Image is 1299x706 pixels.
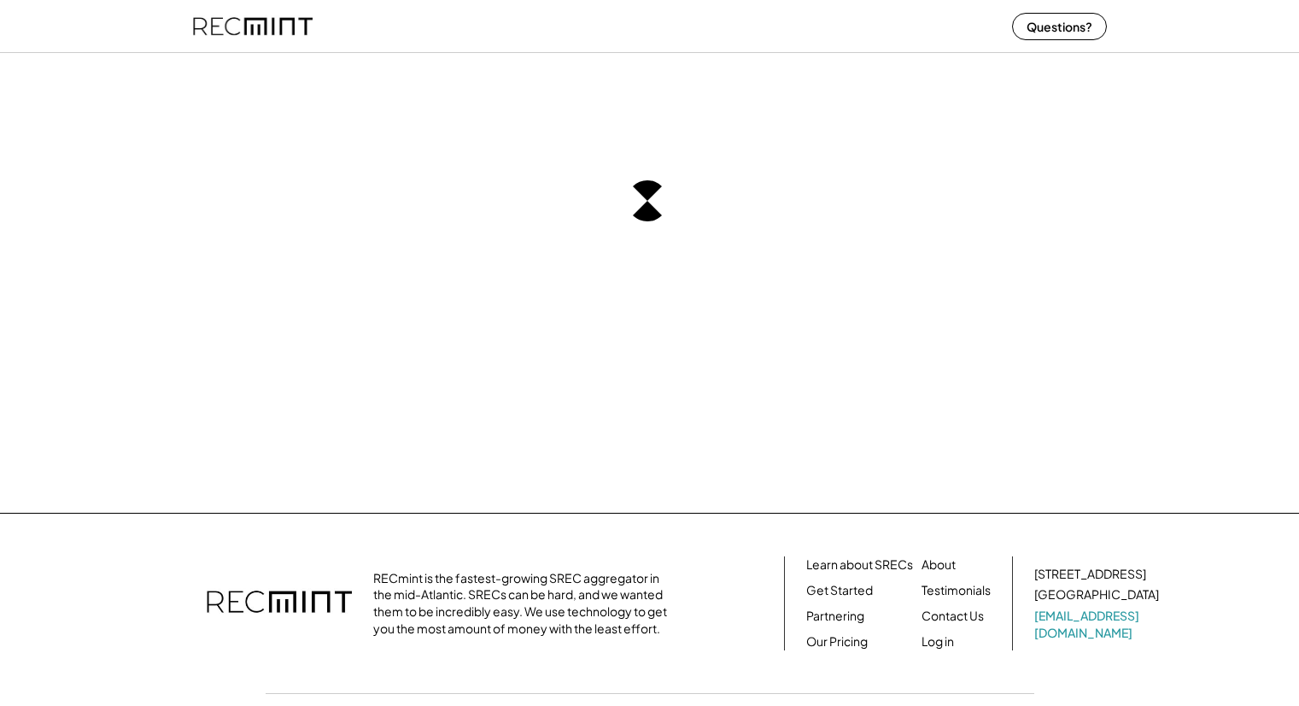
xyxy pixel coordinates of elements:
a: Log in [922,633,954,650]
div: [STREET_ADDRESS] [1034,566,1146,583]
a: Our Pricing [806,633,868,650]
a: Get Started [806,582,873,599]
a: Learn about SRECs [806,556,913,574]
div: [GEOGRAPHIC_DATA] [1034,586,1159,603]
img: recmint-logotype%403x%20%281%29.jpeg [193,3,313,49]
a: Partnering [806,608,864,625]
img: recmint-logotype%403x.png [207,574,352,633]
div: RECmint is the fastest-growing SREC aggregator in the mid-Atlantic. SRECs can be hard, and we wan... [373,570,676,637]
button: Questions? [1012,13,1107,40]
a: Contact Us [922,608,984,625]
a: [EMAIL_ADDRESS][DOMAIN_NAME] [1034,608,1162,641]
a: Testimonials [922,582,991,599]
a: About [922,556,956,574]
